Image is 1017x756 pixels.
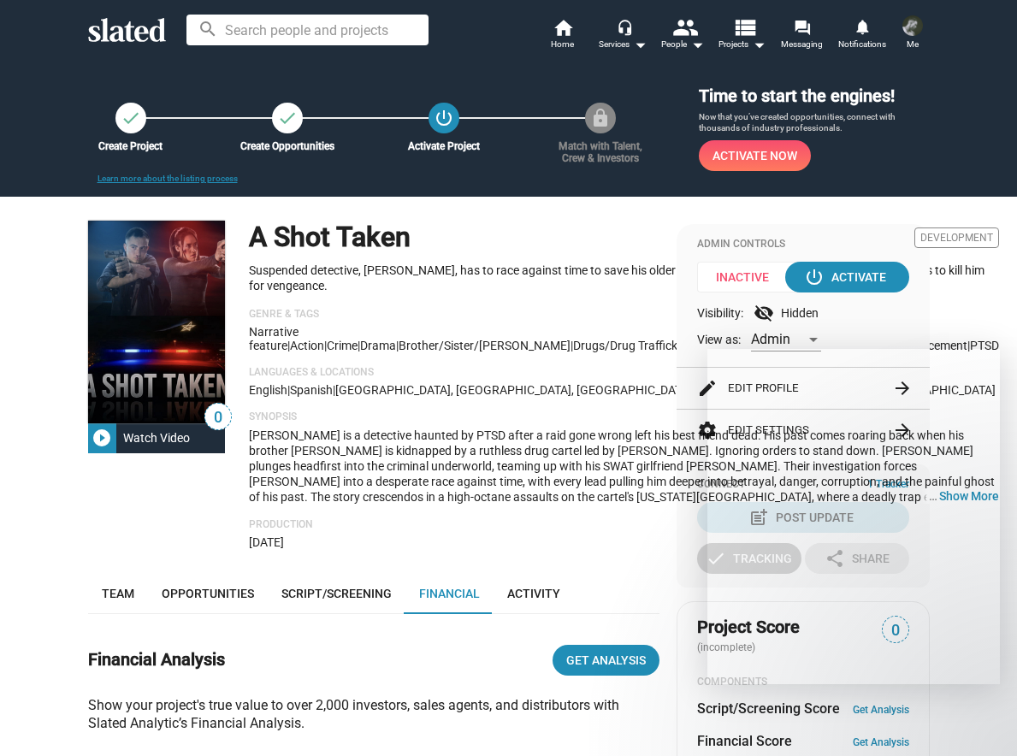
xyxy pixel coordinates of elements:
span: Financial [419,587,480,600]
div: Watch Video [116,422,197,453]
button: Post Update [697,502,909,533]
button: Activate Now [699,140,811,171]
span: Messaging [781,34,823,55]
mat-icon: arrow_drop_down [687,34,707,55]
span: Opportunities [162,587,254,600]
span: Narrative feature [249,325,299,352]
mat-icon: arrow_drop_down [630,34,650,55]
span: [DATE] [249,535,284,549]
button: Activate [785,262,909,292]
span: [GEOGRAPHIC_DATA], [GEOGRAPHIC_DATA], [GEOGRAPHIC_DATA] [335,383,692,397]
dt: Script/Screening Score [697,700,840,718]
span: drugs/drug trafficking [573,339,694,352]
span: (incomplete) [697,641,759,653]
iframe: Intercom live chat message [707,349,1000,684]
dt: Financial Score [697,732,792,750]
span: [PERSON_NAME] is a detective haunted by PTSD after a raid gone wrong left his best friend dead. H... [249,428,999,550]
span: Script/Screening [281,587,392,600]
span: Admin [751,331,790,347]
a: Get Analysis [553,645,659,676]
a: Opportunities [148,573,268,614]
span: Home [551,34,574,55]
span: Crime [327,339,358,352]
img: A Shot Taken [88,221,225,423]
div: People [661,34,704,55]
div: Activate [807,262,886,292]
mat-icon: visibility_off [754,303,774,323]
mat-icon: view_list [731,15,756,39]
button: Projects [712,17,772,55]
h2: financial Analysis [88,648,225,671]
p: Now that you’ve created opportunities, connect with thousands of industry professionals. [699,111,930,134]
h1: A Shot Taken [249,219,411,256]
a: Script/Screening [268,573,405,614]
span: | [571,339,573,352]
img: Nathaniel Reyes [902,15,923,36]
button: Edit Settings [697,410,909,451]
h3: Time to start the engines! [699,85,930,108]
span: | [358,339,360,352]
div: Tracking [706,543,792,574]
div: Show your project's true value to over 2,000 investors, sales agents, and distributors with Slate... [88,696,659,733]
a: Financial [405,573,494,614]
span: Get Analysis [566,645,646,676]
button: People [653,17,712,55]
p: Suspended detective, [PERSON_NAME], has to race against time to save his older brother after a dr... [249,263,999,294]
span: | [324,339,327,352]
mat-icon: home [553,17,573,38]
mat-icon: power_settings_new [804,267,825,287]
a: Notifications [832,17,892,55]
iframe: Intercom live chat [959,698,1000,739]
button: Edit Profile [697,368,909,409]
mat-icon: settings [697,420,718,440]
mat-icon: check [121,108,141,128]
span: | [967,339,970,352]
div: Create Project [74,140,187,152]
div: Visibility: Hidden [697,303,909,323]
mat-icon: power_settings_new [434,108,454,128]
button: Watch Video [88,422,225,453]
button: Activate Project [429,103,459,133]
span: English [249,383,287,397]
span: Activate Now [712,140,797,171]
span: 0 [205,406,231,429]
div: Activate Project [387,140,500,152]
div: Services [599,34,647,55]
mat-icon: notifications [854,18,870,34]
span: Projects [718,34,766,55]
span: Team [102,587,134,600]
span: Activity [507,587,560,600]
div: COMPONENTS [697,676,909,689]
button: Nathaniel ReyesMe [892,12,933,56]
span: Action [290,339,324,352]
span: PTSD [970,339,999,352]
a: Get Analysis [853,704,909,716]
span: Drama [360,339,396,352]
span: Project Score [697,616,800,639]
span: | [287,339,290,352]
span: Development [914,227,999,248]
span: Inactive [697,262,801,292]
span: Me [907,34,919,55]
mat-icon: forum [794,19,810,35]
p: Synopsis [249,410,999,424]
mat-icon: play_circle_filled [92,428,112,448]
a: Messaging [772,17,832,55]
div: Create Opportunities [231,140,344,152]
span: | [287,383,290,397]
a: Get Analysis [853,736,909,748]
mat-icon: check [706,548,726,569]
span: brother/sister/[PERSON_NAME] [399,339,571,352]
p: Genre & Tags [249,308,999,322]
button: Tracking [697,543,801,574]
span: Spanish [290,383,333,397]
mat-icon: edit [697,378,718,399]
a: Activity [494,573,574,614]
span: Notifications [838,34,886,55]
mat-icon: check [277,108,298,128]
span: | [396,339,399,352]
a: Learn more about the listing process [98,174,238,183]
mat-icon: headset_mic [617,19,632,34]
button: Services [593,17,653,55]
mat-icon: people [671,15,696,39]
